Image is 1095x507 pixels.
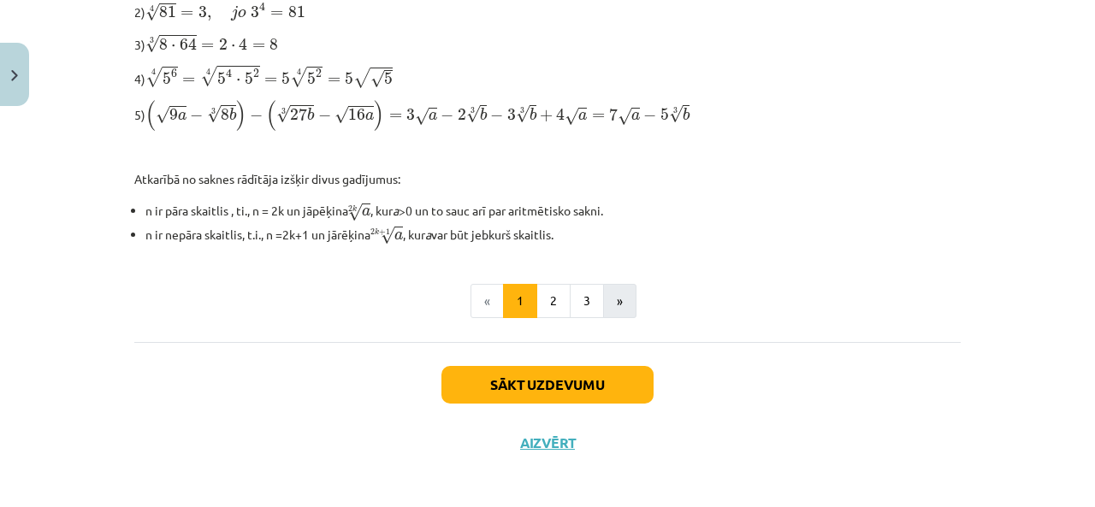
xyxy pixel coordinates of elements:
span: 81 [288,6,305,18]
span: a [362,208,370,216]
span: 3 [251,6,259,18]
span: √ [200,66,217,86]
p: Atkarībā no saknes rādītāja izšķir divus gadījumus: [134,170,961,188]
span: a [578,112,587,121]
span: 4 [226,68,232,78]
span: 8 [221,109,229,121]
span: = [328,77,340,84]
span: √ [290,67,307,87]
span: ⋅ [231,44,235,50]
span: − [318,109,331,121]
span: 8 [159,38,168,50]
span: 5 [660,109,669,121]
span: 2 [458,109,466,121]
span: √ [466,105,480,123]
span: 5 [307,73,316,85]
span: 4 [556,108,565,121]
span: √ [334,106,348,124]
span: 2 [253,69,259,78]
span: b [307,108,314,121]
span: = [264,77,277,84]
span: ( [266,100,276,131]
span: 5 [384,73,393,85]
span: b [229,108,236,121]
span: √ [381,227,394,245]
span: k [375,228,379,235]
span: a [631,112,640,121]
span: a [178,112,186,121]
span: 5 [245,73,253,85]
span: ) [236,100,246,131]
span: b [530,108,536,121]
button: Sākt uzdevumu [441,366,654,404]
span: √ [415,108,429,126]
p: 5) [134,99,961,132]
span: 81 [159,6,176,18]
img: icon-close-lesson-0947bae3869378f0d4975bcd49f059093ad1ed9edebbc8119c70593378902aed.svg [11,70,18,81]
span: o [238,9,246,18]
p: 4) [134,64,961,89]
span: 3 [198,6,207,18]
span: 8 [269,38,278,50]
button: » [603,284,636,318]
span: + [379,229,386,235]
span: j [231,5,238,21]
li: n ir pāra skaitlis , ti., n = 2k un jāpēķina , kur >0 un to sauc arī par aritmētisko sakni. [145,198,961,221]
span: √ [669,105,683,123]
span: 9 [169,109,178,121]
span: − [643,109,656,121]
span: √ [618,108,631,126]
span: 5 [281,73,290,85]
span: = [201,43,214,50]
span: 5 [217,73,226,85]
button: 2 [536,284,571,318]
span: = [252,43,265,50]
span: 2 [370,228,375,234]
span: √ [145,35,159,53]
span: 3 [507,109,516,121]
button: 3 [570,284,604,318]
span: = [181,10,193,17]
span: √ [353,68,370,88]
span: − [190,109,203,121]
span: √ [156,106,169,124]
span: √ [370,70,384,88]
span: b [683,108,690,121]
span: ⋅ [171,44,175,50]
span: 16 [348,109,365,121]
span: a [394,232,403,240]
span: = [270,10,283,17]
span: √ [207,105,221,123]
span: = [182,77,195,84]
span: √ [145,67,163,87]
p: 3) [134,32,961,54]
span: 5 [163,73,171,85]
i: a [425,227,431,242]
span: − [441,109,453,121]
button: 1 [503,284,537,318]
span: 3 [406,109,415,121]
span: − [490,109,503,121]
span: √ [516,105,530,123]
span: √ [276,105,290,123]
span: b [480,108,487,121]
span: , [207,12,211,21]
span: ) [374,100,384,131]
span: 4 [259,3,265,12]
li: n ir nepāra skaitlis, t.i., n =2k+1 un jārēķina , kur var būt jebkurš skaitlis. [145,222,961,245]
span: 27 [290,108,307,121]
span: a [429,112,437,121]
span: 64 [180,38,197,50]
span: √ [348,203,362,221]
span: 4 [239,38,247,50]
span: a [365,112,374,121]
span: √ [565,108,578,126]
span: ( [145,100,156,131]
span: = [389,113,402,120]
span: 5 [345,73,353,85]
span: 2 [316,69,322,78]
span: − [250,109,263,121]
span: = [592,113,605,120]
span: 7 [609,108,618,121]
span: + [540,109,553,121]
